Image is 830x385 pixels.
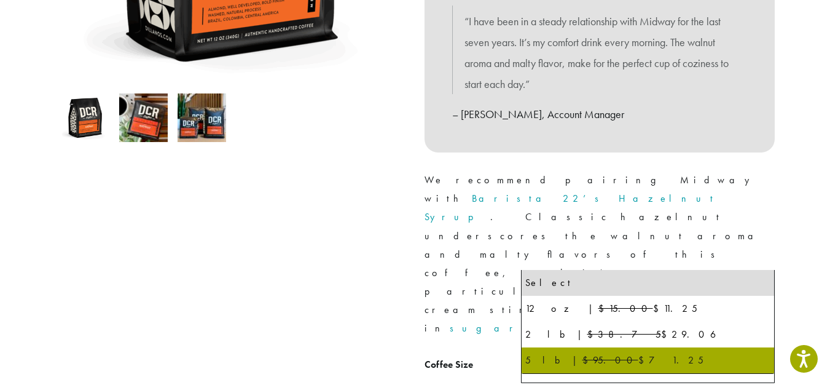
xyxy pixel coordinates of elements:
p: “I have been in a steady relationship with Midway for the last seven years. It’s my comfort drink... [464,11,735,94]
p: We recommend pairing Midway with . Classic hazelnut underscores the walnut aroma and malty flavor... [425,171,775,338]
a: Barista 22’s Hazelnut Syrup [425,192,717,223]
p: – [PERSON_NAME], Account Manager [452,104,747,125]
div: 5 lb | $71.25 [525,351,770,370]
del: $95.00 [582,354,638,367]
a: sugar-free [450,322,590,335]
del: $38.75 [587,328,661,341]
label: Coffee Size [425,356,521,374]
del: $15.00 [598,302,653,315]
div: 12 oz | $11.25 [525,300,770,318]
div: 2 lb | $29.06 [525,325,770,344]
li: Select [522,270,774,296]
img: Midway - Image 2 [119,93,168,142]
img: Midway - Image 3 [178,93,226,142]
img: Midway [61,93,109,142]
